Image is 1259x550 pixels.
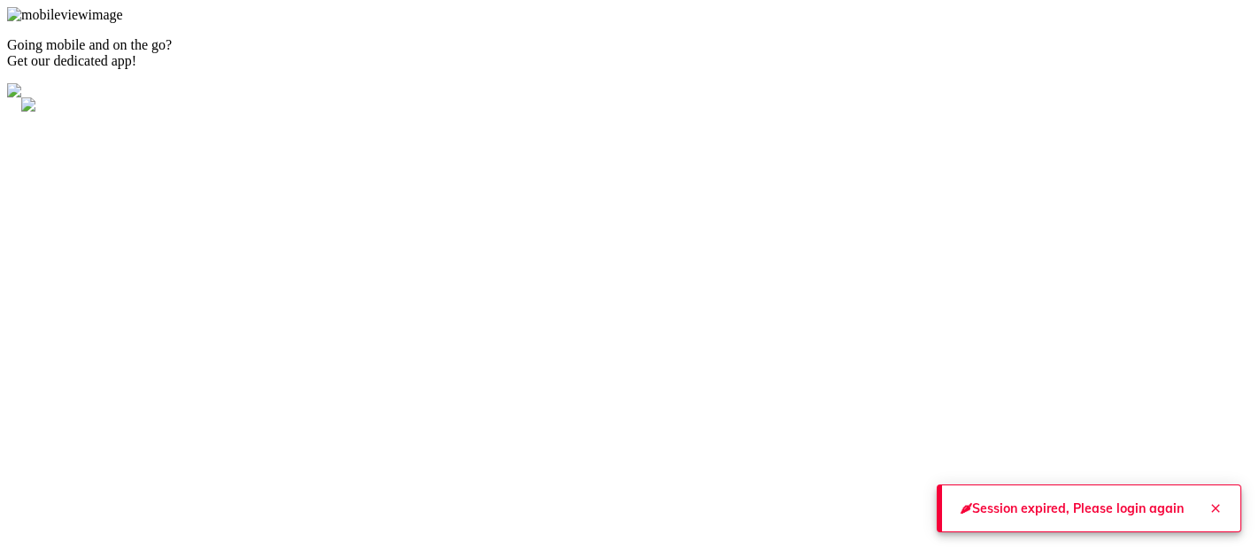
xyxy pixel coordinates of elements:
[7,83,21,97] img: getitongoogleplay.473864cd.svg
[21,97,35,112] img: appstore.d167f264.svg
[7,7,123,23] img: mobileviewimage
[1198,491,1233,526] button: Close
[960,500,1184,518] span: 🌶 Session expired, Please login again
[7,37,1252,69] p: Going mobile and on the go? Get our dedicated app!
